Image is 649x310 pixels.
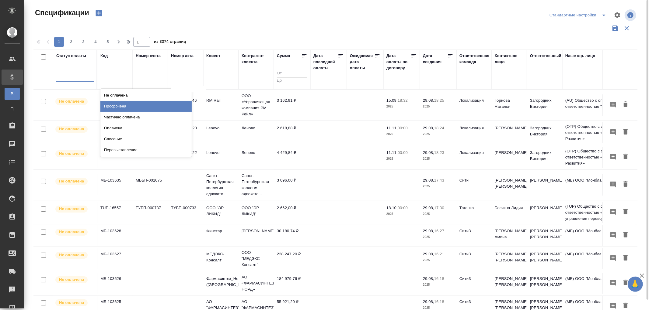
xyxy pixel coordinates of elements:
[495,53,524,65] div: Контактное лицо
[620,179,631,190] button: Удалить
[386,98,398,103] p: 15.09,
[620,99,631,110] button: Удалить
[386,126,398,130] p: 11.11,
[456,122,492,143] td: Локализация
[350,53,374,71] div: Ожидаемая дата оплаты
[398,126,408,130] p: 00:00
[242,250,271,268] p: ООО "МЕДЭКС-Консалт"
[398,206,408,210] p: 00:00
[103,39,113,45] span: 5
[59,126,84,132] p: Не оплачена
[456,202,492,223] td: Таганка
[136,53,161,59] div: Номер счета
[423,282,453,288] p: 2025
[423,104,453,110] p: 2025
[434,150,444,155] p: 18:23
[206,276,236,288] p: Фармасинтез_Норд ([GEOGRAPHIC_DATA])
[423,229,434,233] p: 29.08,
[277,70,307,77] input: От
[527,273,562,294] td: [PERSON_NAME] [PERSON_NAME]
[313,53,338,71] div: Дата последней оплаты
[97,248,133,269] td: МБ-103627
[562,94,635,116] td: (AU) Общество с ограниченной ответственностью "АЛС"
[386,53,411,71] div: Дата оплаты по договору
[565,53,595,59] div: Наше юр. лицо
[66,39,76,45] span: 2
[100,90,192,101] div: Не оплачена
[274,248,310,269] td: 228 247,20 ₽
[103,37,113,47] button: 5
[398,150,408,155] p: 00:00
[242,274,271,292] p: АО «ФАРМАСИНТЕЗ-НОРД»
[562,248,635,269] td: (МБ) ООО "Монблан"
[56,53,86,59] div: Статус оплаты
[59,252,84,258] p: Не оплачена
[527,174,562,196] td: [PERSON_NAME]
[423,234,453,240] p: 2025
[100,53,108,59] div: Код
[133,174,168,196] td: МББП-001075
[625,9,637,21] span: Посмотреть информацию
[97,147,133,168] td: OTP-13098
[423,276,434,281] p: 29.08,
[242,93,271,117] p: ООО «Управляющая компания РМ Рейл»
[100,145,192,155] div: Перевыставление
[386,104,417,110] p: 2025
[562,225,635,246] td: (МБ) ООО "Монблан"
[527,202,562,223] td: [PERSON_NAME]
[59,300,84,306] p: Не оплачена
[154,38,186,47] span: из 3374 страниц
[386,206,398,210] p: 18.10,
[59,98,84,104] p: Не оплачена
[100,123,192,134] div: Оплачена
[423,126,434,130] p: 29.08,
[386,131,417,137] p: 2025
[206,251,236,263] p: МЕДЭКС-Консалт
[434,252,444,256] p: 16:21
[620,253,631,264] button: Удалить
[59,178,84,184] p: Не оплачена
[562,121,635,145] td: (OTP) Общество с ограниченной ответственностью «Вектор Развития»
[423,211,453,217] p: 2025
[242,173,271,197] p: Санкт-Петербургская коллегия адвокато...
[423,257,453,263] p: 2025
[274,225,310,246] td: 30 180,74 ₽
[527,147,562,168] td: Загородних Виктория
[423,156,453,162] p: 2025
[79,39,88,45] span: 3
[459,53,490,65] div: Ответственная команда
[492,94,527,116] td: Горнова Наталья
[97,94,133,116] td: AU-17053
[492,174,527,196] td: [PERSON_NAME] [PERSON_NAME]
[8,91,17,97] span: В
[59,229,84,235] p: Не оплачена
[274,122,310,143] td: 2 618,88 ₽
[274,147,310,168] td: 4 429,84 ₽
[492,248,527,269] td: [PERSON_NAME] [PERSON_NAME]
[456,248,492,269] td: Сити3
[621,22,633,34] button: Сбросить фильтры
[434,206,444,210] p: 17:30
[610,8,625,22] span: Настроить таблицу
[91,37,100,47] button: 4
[423,299,434,304] p: 29.08,
[33,8,89,18] span: Спецификации
[386,150,398,155] p: 11.11,
[386,156,417,162] p: 2025
[492,122,527,143] td: [PERSON_NAME]
[562,200,635,225] td: (TUP) Общество с ограниченной ответственностью «Технологии управления переводом»
[527,122,562,143] td: Загородних Виктория
[242,228,271,234] p: [PERSON_NAME]
[527,94,562,116] td: Загородних Виктория
[92,8,106,18] button: Создать
[630,278,640,291] span: 🙏
[434,229,444,233] p: 16:27
[133,147,168,168] td: ОТБП-001047
[274,202,310,223] td: 2 662,00 ₽
[168,147,203,168] td: ОТБП-001022
[434,299,444,304] p: 16:18
[456,147,492,168] td: Локализация
[8,106,17,112] span: П
[91,39,100,45] span: 4
[492,147,527,168] td: [PERSON_NAME]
